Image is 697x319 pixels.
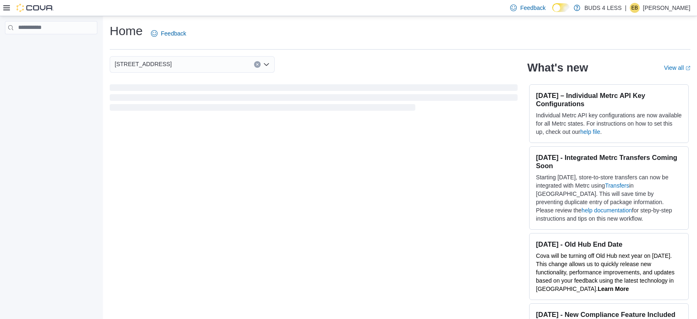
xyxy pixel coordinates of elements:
p: [PERSON_NAME] [643,3,690,13]
img: Cova [16,4,54,12]
span: EB [631,3,638,13]
a: help documentation [582,207,632,214]
span: [STREET_ADDRESS] [115,59,172,69]
input: Dark Mode [552,3,570,12]
h2: What's new [527,61,588,74]
button: Clear input [254,61,261,68]
span: Feedback [161,29,186,38]
span: Feedback [520,4,545,12]
a: help file [580,129,600,135]
h1: Home [110,23,143,39]
a: Feedback [148,25,189,42]
a: Transfers [605,182,629,189]
a: View allExternal link [664,64,690,71]
p: | [625,3,626,13]
span: Loading [110,86,518,112]
p: Individual Metrc API key configurations are now available for all Metrc states. For instructions ... [536,111,682,136]
nav: Complex example [5,36,97,56]
p: Starting [DATE], store-to-store transfers can now be integrated with Metrc using in [GEOGRAPHIC_D... [536,173,682,223]
span: Cova will be turning off Old Hub next year on [DATE]. This change allows us to quickly release ne... [536,252,675,292]
h3: [DATE] - Old Hub End Date [536,240,682,248]
p: BUDS 4 LESS [584,3,622,13]
div: Elisabeth Brown [630,3,640,13]
h3: [DATE] – Individual Metrc API Key Configurations [536,91,682,108]
a: Learn More [598,286,629,292]
svg: External link [685,66,690,71]
h3: [DATE] - Integrated Metrc Transfers Coming Soon [536,153,682,170]
button: Open list of options [263,61,270,68]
